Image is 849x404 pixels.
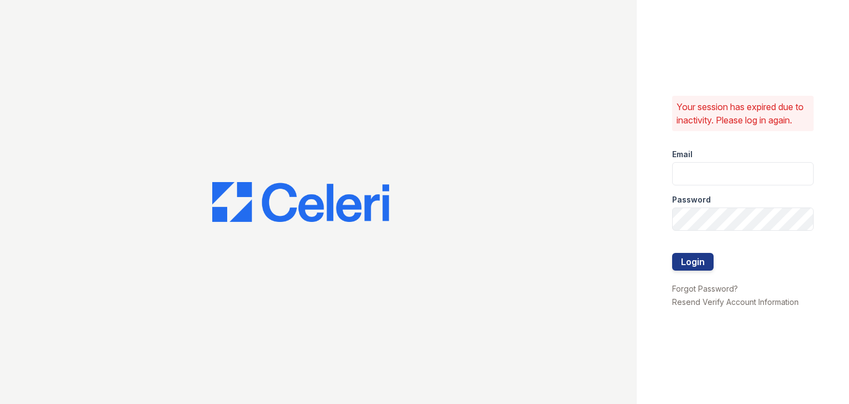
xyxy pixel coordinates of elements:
[212,182,389,222] img: CE_Logo_Blue-a8612792a0a2168367f1c8372b55b34899dd931a85d93a1a3d3e32e68fde9ad4.png
[672,149,693,160] label: Email
[672,284,738,293] a: Forgot Password?
[672,297,799,307] a: Resend Verify Account Information
[672,253,714,271] button: Login
[677,100,809,127] p: Your session has expired due to inactivity. Please log in again.
[672,194,711,205] label: Password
